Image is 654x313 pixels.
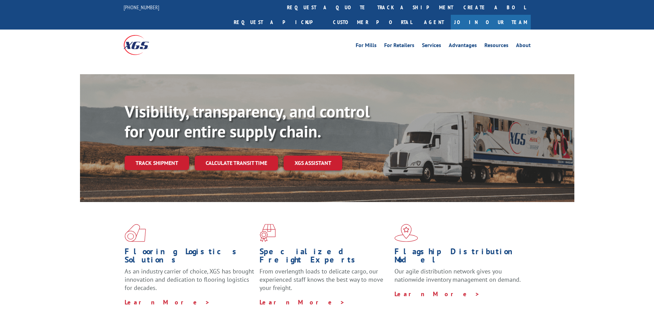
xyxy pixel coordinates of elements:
[328,15,417,30] a: Customer Portal
[260,247,389,267] h1: Specialized Freight Experts
[394,267,521,283] span: Our agile distribution network gives you nationwide inventory management on demand.
[394,224,418,242] img: xgs-icon-flagship-distribution-model-red
[284,156,342,170] a: XGS ASSISTANT
[394,247,524,267] h1: Flagship Distribution Model
[260,298,345,306] a: Learn More >
[417,15,451,30] a: Agent
[451,15,531,30] a: Join Our Team
[260,224,276,242] img: xgs-icon-focused-on-flooring-red
[125,156,189,170] a: Track shipment
[422,43,441,50] a: Services
[125,247,254,267] h1: Flooring Logistics Solutions
[125,267,254,292] span: As an industry carrier of choice, XGS has brought innovation and dedication to flooring logistics...
[124,4,159,11] a: [PHONE_NUMBER]
[125,298,210,306] a: Learn More >
[125,101,370,142] b: Visibility, transparency, and control for your entire supply chain.
[516,43,531,50] a: About
[449,43,477,50] a: Advantages
[125,224,146,242] img: xgs-icon-total-supply-chain-intelligence-red
[229,15,328,30] a: Request a pickup
[260,267,389,298] p: From overlength loads to delicate cargo, our experienced staff knows the best way to move your fr...
[394,290,480,298] a: Learn More >
[195,156,278,170] a: Calculate transit time
[356,43,377,50] a: For Mills
[484,43,508,50] a: Resources
[384,43,414,50] a: For Retailers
